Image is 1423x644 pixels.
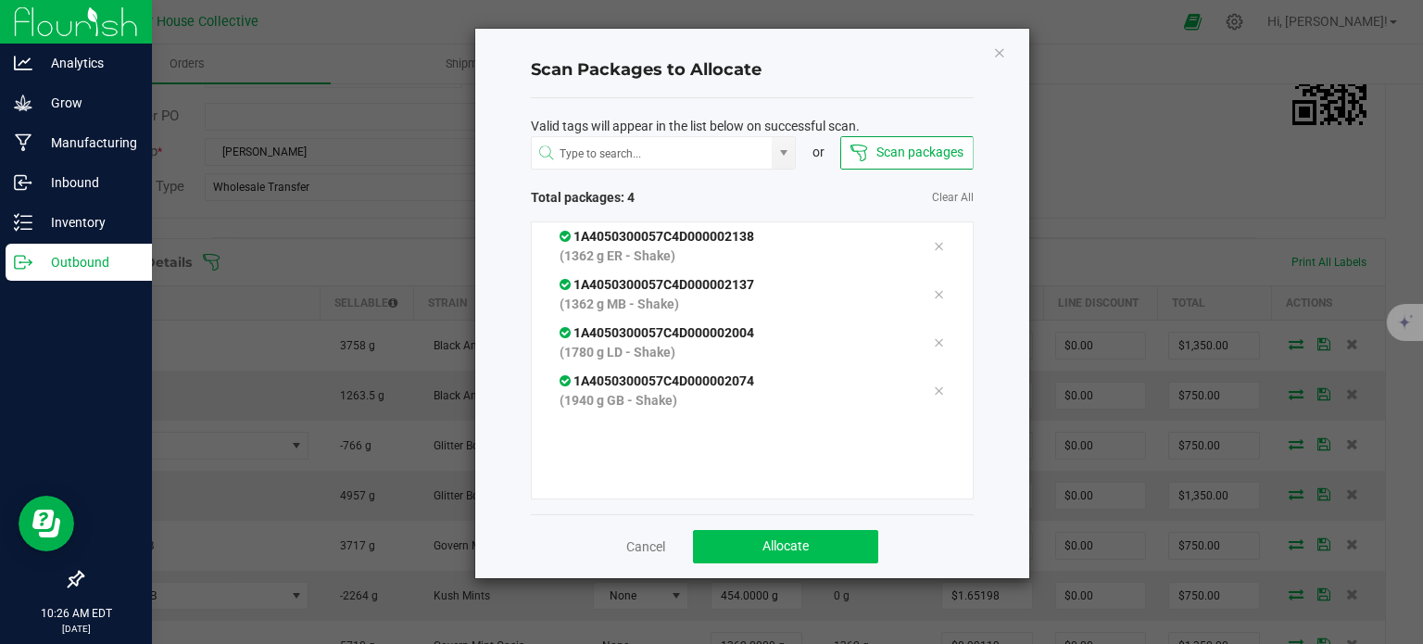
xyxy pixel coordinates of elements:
p: Manufacturing [32,132,144,154]
span: Allocate [762,538,809,553]
p: Inventory [32,211,144,234]
h4: Scan Packages to Allocate [531,58,974,82]
p: (1362 g ER - Shake) [560,246,906,266]
div: or [796,143,840,162]
a: Clear All [932,190,974,206]
span: Valid tags will appear in the list below on successful scan. [531,117,860,136]
inline-svg: Manufacturing [14,133,32,152]
p: 10:26 AM EDT [8,605,144,622]
inline-svg: Grow [14,94,32,112]
p: Grow [32,92,144,114]
span: In Sync [560,373,573,388]
p: (1940 g GB - Shake) [560,391,906,410]
div: Remove tag [919,235,958,258]
inline-svg: Inventory [14,213,32,232]
span: Total packages: 4 [531,188,752,208]
div: Remove tag [919,380,958,402]
span: 1A4050300057C4D000002137 [560,277,754,292]
p: [DATE] [8,622,144,636]
inline-svg: Inbound [14,173,32,192]
p: Outbound [32,251,144,273]
span: In Sync [560,325,573,340]
span: 1A4050300057C4D000002138 [560,229,754,244]
div: Remove tag [919,332,958,354]
div: Remove tag [919,284,958,306]
span: 1A4050300057C4D000002074 [560,373,754,388]
span: In Sync [560,277,573,292]
iframe: Resource center [19,496,74,551]
p: (1362 g MB - Shake) [560,295,906,314]
button: Scan packages [840,136,973,170]
inline-svg: Outbound [14,253,32,271]
button: Close [993,41,1006,63]
button: Allocate [693,530,878,563]
inline-svg: Analytics [14,54,32,72]
p: Inbound [32,171,144,194]
p: Analytics [32,52,144,74]
a: Cancel [626,537,665,556]
input: NO DATA FOUND [532,137,773,170]
p: (1780 g LD - Shake) [560,343,906,362]
span: In Sync [560,229,573,244]
span: 1A4050300057C4D000002004 [560,325,754,340]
